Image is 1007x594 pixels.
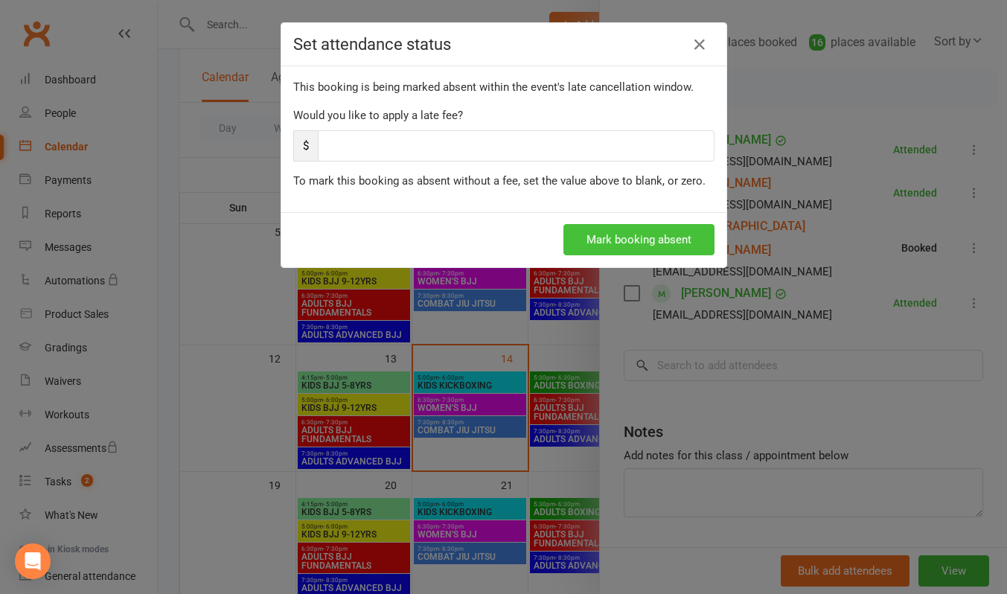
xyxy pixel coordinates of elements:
[563,224,715,255] button: Mark booking absent
[15,543,51,579] div: Open Intercom Messenger
[293,78,715,96] div: This booking is being marked absent within the event's late cancellation window.
[688,33,712,57] a: Close
[293,130,318,162] span: $
[293,106,715,124] div: Would you like to apply a late fee?
[293,35,715,54] h4: Set attendance status
[293,172,715,190] div: To mark this booking as absent without a fee, set the value above to blank, or zero.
